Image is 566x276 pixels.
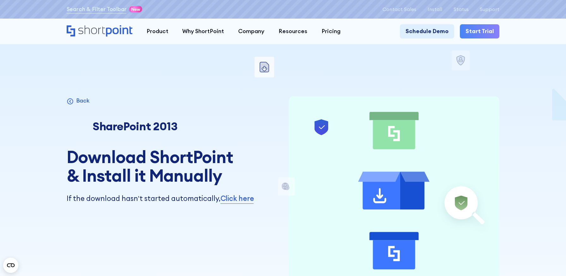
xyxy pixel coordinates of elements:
p: If the download hasn’t started automatically, [67,193,278,204]
div: Why ShortPoint [182,27,224,36]
a: Home [67,25,132,38]
a: Schedule Demo [400,24,454,38]
a: Install [428,6,442,12]
a: Contact Sales [382,6,416,12]
p: Back [76,97,89,105]
div: Resources [279,27,307,36]
a: Resources [272,24,315,38]
div: Company [238,27,264,36]
a: Back [67,97,89,105]
button: Open CMP widget [3,258,18,273]
a: Company [231,24,272,38]
div: Product [147,27,168,36]
a: Start Trial [460,24,500,38]
a: Click here [220,193,254,204]
h1: Download ShortPoint & Install it Manually [67,148,278,185]
a: Support [480,6,499,12]
iframe: Chat Widget [534,246,566,276]
a: Product [139,24,175,38]
p: SharePoint 2013 [93,120,178,133]
a: Pricing [314,24,347,38]
div: Pricing [322,27,340,36]
a: Why ShortPoint [175,24,231,38]
a: Search & Filter Toolbar [67,5,127,14]
a: Status [454,6,469,12]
